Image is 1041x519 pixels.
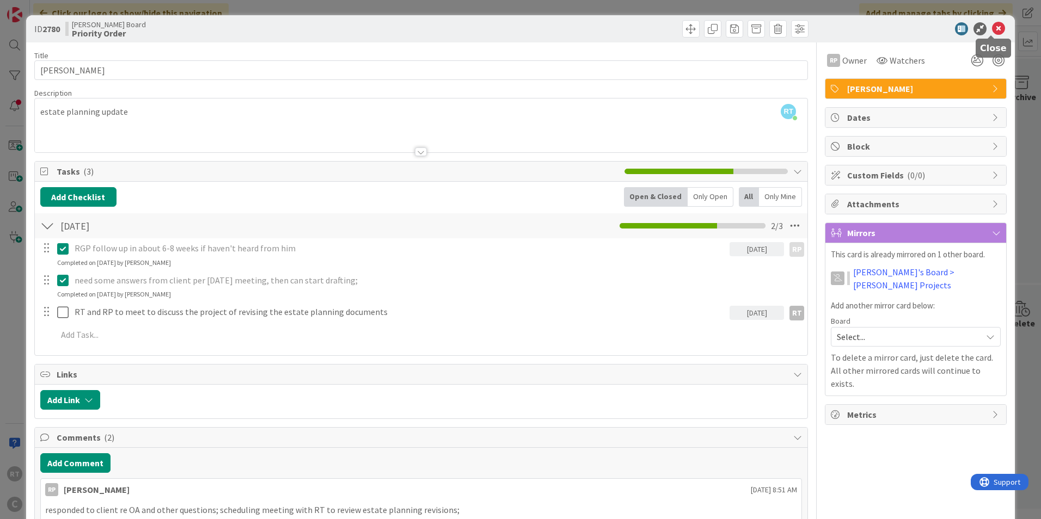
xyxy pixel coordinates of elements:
input: Add Checklist... [57,216,302,236]
p: RT and RP to meet to discuss the project of revising the estate planning documents [75,306,725,318]
h5: Close [980,43,1007,53]
span: Support [23,2,50,15]
span: ( 2 ) [104,432,114,443]
span: Watchers [890,54,925,67]
span: Mirrors [847,226,987,239]
p: RGP follow up in about 6-8 weeks if haven't heard from him [75,242,725,255]
b: Priority Order [72,29,146,38]
span: ( 3 ) [83,166,94,177]
div: RP [789,242,804,257]
span: Board [831,317,850,325]
span: Dates [847,111,987,124]
span: ID [34,22,60,35]
div: Open & Closed [624,187,688,207]
div: RT [789,306,804,320]
span: [DATE] 8:51 AM [751,484,797,496]
div: [PERSON_NAME] [64,483,130,496]
div: Only Mine [759,187,802,207]
span: [PERSON_NAME] Board [72,20,146,29]
button: Add Link [40,390,100,410]
b: 2780 [42,23,60,34]
span: Custom Fields [847,169,987,182]
div: [DATE] [730,306,784,320]
span: Block [847,140,987,153]
span: Attachments [847,197,987,211]
span: Metrics [847,408,987,421]
span: Tasks [57,165,619,178]
div: Completed on [DATE] by [PERSON_NAME] [57,289,171,299]
div: Completed on [DATE] by [PERSON_NAME] [57,258,171,268]
a: [PERSON_NAME]'s Board > [PERSON_NAME] Projects [853,265,1001,292]
span: Description [34,88,72,98]
span: ( 0/0 ) [907,170,925,181]
p: responded to client re OA and other questions; scheduling meeting with RT to review estate planni... [45,504,797,516]
div: All [739,187,759,207]
span: Links [57,368,788,381]
label: Title [34,51,48,60]
div: RP [45,483,58,496]
span: Comments [57,431,788,444]
div: [DATE] [730,242,784,256]
input: type card name here... [34,60,808,80]
div: RP [827,54,840,67]
span: Select... [837,329,976,344]
p: Add another mirror card below: [831,300,1001,312]
div: Only Open [688,187,733,207]
button: Add Comment [40,453,111,473]
button: Add Checklist [40,187,117,207]
span: [PERSON_NAME] [847,82,987,95]
span: Owner [842,54,867,67]
p: To delete a mirror card, just delete the card. All other mirrored cards will continue to exists. [831,351,1001,390]
span: 2 / 3 [771,219,783,232]
span: RT [781,104,796,119]
p: need some answers from client per [DATE] meeting, then can start drafting; [75,274,800,287]
p: This card is already mirrored on 1 other board. [831,249,1001,261]
p: estate planning update [40,106,802,118]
